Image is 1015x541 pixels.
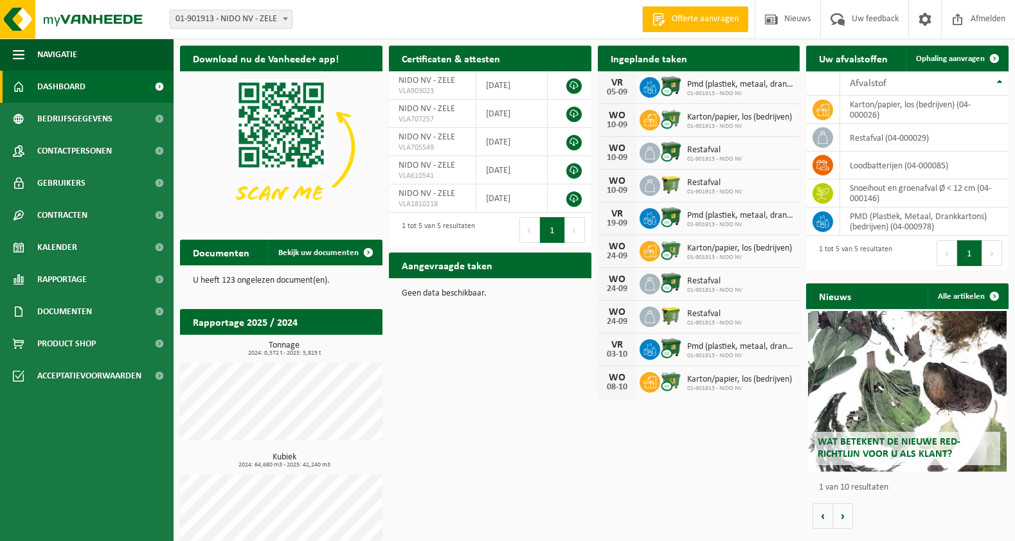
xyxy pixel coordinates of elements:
[37,103,112,135] span: Bedrijfsgegevens
[389,46,513,71] h2: Certificaten & attesten
[928,283,1007,309] a: Alle artikelen
[660,272,682,294] img: WB-1100-CU
[937,240,957,266] button: Previous
[399,132,455,142] span: NIDO NV - ZELE
[604,111,630,121] div: WO
[840,152,1009,179] td: loodbatterijen (04-000085)
[687,155,742,163] span: 01-901913 - NIDO NV
[604,274,630,285] div: WO
[840,124,1009,152] td: restafval (04-000029)
[604,78,630,88] div: VR
[399,199,466,209] span: VLA1810218
[186,453,382,468] h3: Kubiek
[687,342,794,352] span: Pmd (plastiek, metaal, drankkartons) (bedrijven)
[813,503,833,529] button: Vorige
[669,13,742,26] span: Offerte aanvragen
[687,211,794,221] span: Pmd (plastiek, metaal, drankkartons) (bedrijven)
[806,283,864,308] h2: Nieuws
[476,128,548,156] td: [DATE]
[687,112,792,123] span: Karton/papier, los (bedrijven)
[399,189,455,199] span: NIDO NV - ZELE
[180,71,382,223] img: Download de VHEPlus App
[604,252,630,261] div: 24-09
[687,221,794,229] span: 01-901913 - NIDO NV
[604,186,630,195] div: 10-09
[660,173,682,195] img: WB-1100-HPE-GN-50
[389,253,505,278] h2: Aangevraagde taken
[687,178,742,188] span: Restafval
[170,10,292,28] span: 01-901913 - NIDO NV - ZELE
[604,242,630,252] div: WO
[598,46,700,71] h2: Ingeplande taken
[604,285,630,294] div: 24-09
[399,114,466,125] span: VLA707257
[850,78,886,89] span: Afvalstof
[476,184,548,213] td: [DATE]
[170,10,292,29] span: 01-901913 - NIDO NV - ZELE
[604,219,630,228] div: 19-09
[833,503,853,529] button: Volgende
[957,240,982,266] button: 1
[687,276,742,287] span: Restafval
[37,167,85,199] span: Gebruikers
[687,309,742,319] span: Restafval
[399,86,466,96] span: VLA903023
[604,143,630,154] div: WO
[840,208,1009,236] td: PMD (Plastiek, Metaal, Drankkartons) (bedrijven) (04-000978)
[840,96,1009,124] td: karton/papier, los (bedrijven) (04-000026)
[37,135,112,167] span: Contactpersonen
[399,143,466,153] span: VLA705549
[37,71,85,103] span: Dashboard
[402,289,579,298] p: Geen data beschikbaar.
[687,375,792,385] span: Karton/papier, los (bedrijven)
[476,71,548,100] td: [DATE]
[37,296,92,328] span: Documenten
[180,240,262,265] h2: Documenten
[806,46,901,71] h2: Uw afvalstoffen
[193,276,370,285] p: U heeft 123 ongelezen document(en).
[660,305,682,326] img: WB-1100-HPE-GN-50
[180,46,352,71] h2: Download nu de Vanheede+ app!
[604,340,630,350] div: VR
[399,104,455,114] span: NIDO NV - ZELE
[660,75,682,97] img: WB-1100-CU
[399,161,455,170] span: NIDO NV - ZELE
[37,231,77,263] span: Kalender
[687,188,742,196] span: 01-901913 - NIDO NV
[604,383,630,392] div: 08-10
[540,217,565,243] button: 1
[287,334,381,360] a: Bekijk rapportage
[687,145,742,155] span: Restafval
[808,311,1006,472] a: Wat betekent de nieuwe RED-richtlijn voor u als klant?
[906,46,1007,71] a: Ophaling aanvragen
[604,317,630,326] div: 24-09
[519,217,540,243] button: Previous
[687,254,792,262] span: 01-901913 - NIDO NV
[37,360,141,392] span: Acceptatievoorwaarden
[687,123,792,130] span: 01-901913 - NIDO NV
[687,287,742,294] span: 01-901913 - NIDO NV
[565,217,585,243] button: Next
[37,39,77,71] span: Navigatie
[180,309,310,334] h2: Rapportage 2025 / 2024
[642,6,748,32] a: Offerte aanvragen
[916,55,985,63] span: Ophaling aanvragen
[660,239,682,261] img: WB-0660-CU
[476,156,548,184] td: [DATE]
[687,385,792,393] span: 01-901913 - NIDO NV
[37,328,96,360] span: Product Shop
[660,370,682,392] img: WB-0660-CU
[687,90,794,98] span: 01-901913 - NIDO NV
[687,319,742,327] span: 01-901913 - NIDO NV
[476,100,548,128] td: [DATE]
[660,206,682,228] img: WB-1100-CU
[399,171,466,181] span: VLA610541
[604,176,630,186] div: WO
[604,88,630,97] div: 05-09
[604,307,630,317] div: WO
[687,244,792,254] span: Karton/papier, los (bedrijven)
[660,141,682,163] img: WB-1100-CU
[819,483,1002,492] p: 1 van 10 resultaten
[982,240,1002,266] button: Next
[813,239,892,267] div: 1 tot 5 van 5 resultaten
